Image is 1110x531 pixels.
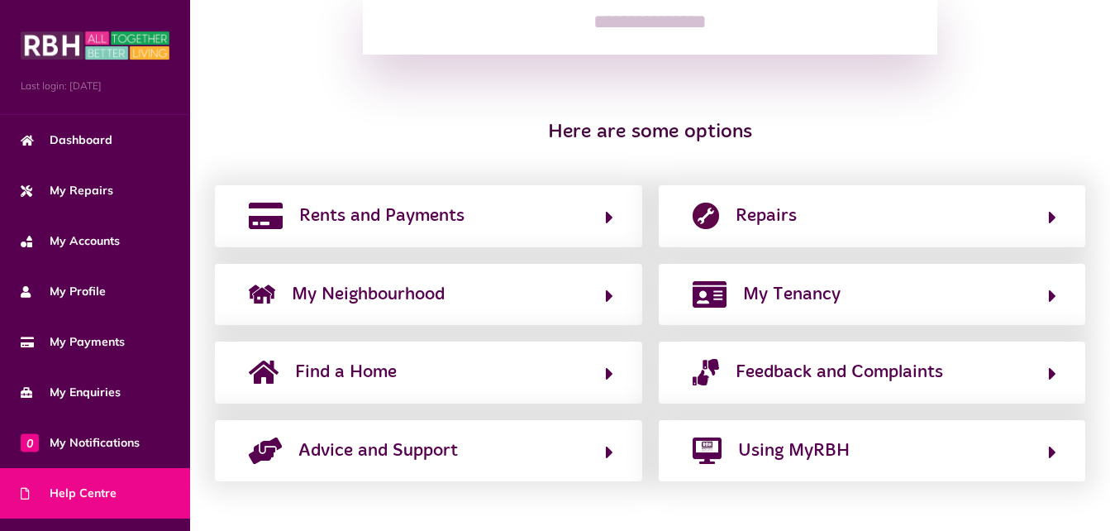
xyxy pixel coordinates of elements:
span: Feedback and Complaints [736,359,943,385]
span: My Tenancy [743,281,841,308]
img: rents-payments.png [249,203,283,229]
img: my-tenancy.png [693,281,727,308]
button: Feedback and Complaints [688,358,1057,386]
span: Using MyRBH [738,438,850,464]
img: MyRBH [21,29,169,62]
span: Last login: [DATE] [21,79,169,93]
button: My Tenancy [688,280,1057,309]
span: Dashboard [21,132,112,149]
span: Help Centre [21,485,117,502]
img: neighborhood.png [249,281,275,308]
span: Advice and Support [298,438,458,464]
img: advice-support-1.png [249,438,282,464]
span: My Enquiries [21,384,121,401]
img: complaints.png [693,359,719,385]
span: My Accounts [21,232,120,250]
img: home-solid.svg [249,359,279,385]
button: Repairs [688,202,1057,230]
span: 0 [21,433,39,452]
span: Find a Home [295,359,397,385]
span: My Neighbourhood [292,281,445,308]
button: Advice and Support [244,437,613,465]
span: Repairs [736,203,797,229]
span: My Notifications [21,434,140,452]
span: My Profile [21,283,106,300]
button: Using MyRBH [688,437,1057,465]
img: report-repair.png [693,203,719,229]
span: My Payments [21,333,125,351]
span: My Repairs [21,182,113,199]
img: desktop-solid.png [693,438,722,464]
span: Rents and Payments [299,203,464,229]
h3: Here are some options [288,121,1011,145]
button: Find a Home [244,358,613,386]
button: My Neighbourhood [244,280,613,309]
button: Rents and Payments [244,202,613,230]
